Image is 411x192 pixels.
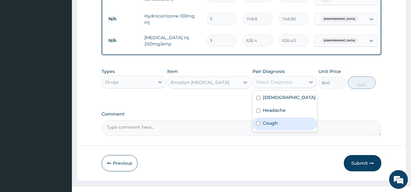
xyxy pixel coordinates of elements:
label: Comment [102,112,381,117]
label: Cough [263,120,278,126]
td: Hydrocortizone 100mg inj [141,10,204,29]
span: [DEMOGRAPHIC_DATA] [321,16,358,22]
label: [DEMOGRAPHIC_DATA] [263,94,316,101]
button: Add [348,76,376,89]
label: Unit Price [318,68,341,75]
span: We're online! [36,57,86,120]
td: N/A [105,13,141,25]
img: d_794563401_company_1708531726252_794563401 [12,31,25,47]
div: Select Diagnosis [256,79,293,85]
td: [MEDICAL_DATA] inj 250mg/amp [141,31,204,50]
button: Submit [344,155,381,171]
div: Chat with us now [33,35,105,43]
div: Minimize live chat window [103,3,118,18]
td: N/A [105,35,141,46]
label: Item [167,68,178,75]
textarea: Type your message and hit 'Enter' [3,127,119,148]
label: Types [102,69,115,74]
button: Previous [102,155,138,171]
div: Emzolyn [MEDICAL_DATA] [171,79,229,86]
div: Drugs [105,79,119,85]
span: [DEMOGRAPHIC_DATA] [321,38,358,44]
label: Pair Diagnosis [253,68,285,75]
label: Headache [263,107,286,113]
